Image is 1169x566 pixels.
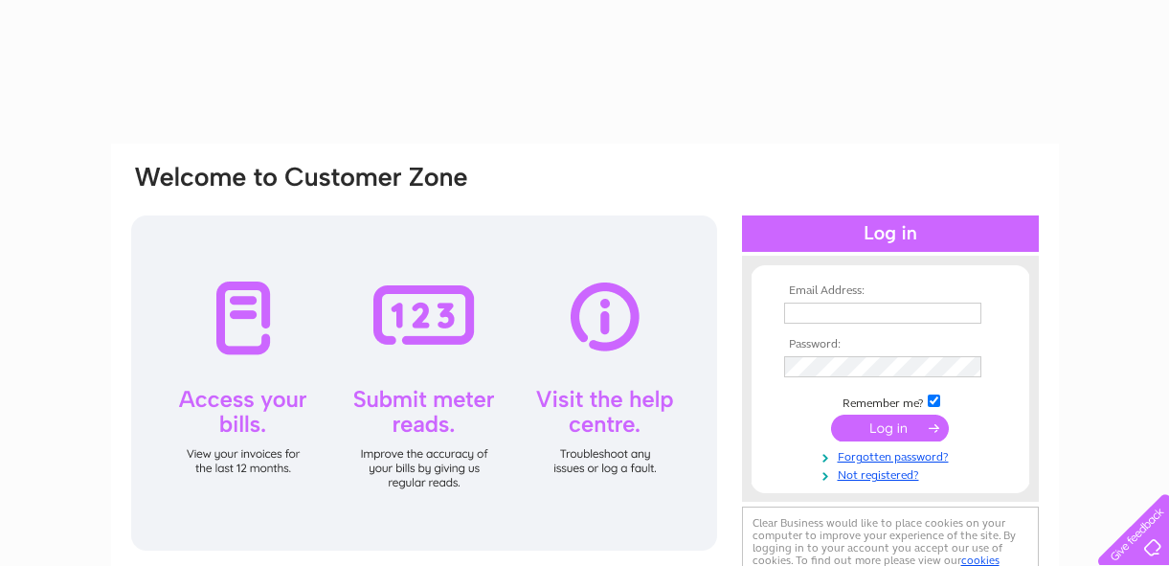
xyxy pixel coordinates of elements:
[784,464,1001,483] a: Not registered?
[779,284,1001,298] th: Email Address:
[784,446,1001,464] a: Forgotten password?
[831,415,949,441] input: Submit
[779,392,1001,411] td: Remember me?
[779,338,1001,351] th: Password:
